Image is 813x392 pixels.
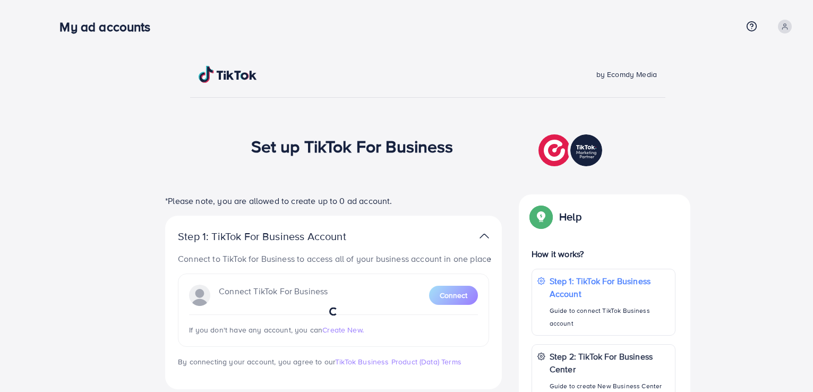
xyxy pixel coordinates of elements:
p: Help [559,210,581,223]
p: Step 1: TikTok For Business Account [550,275,670,300]
p: Step 1: TikTok For Business Account [178,230,380,243]
span: by Ecomdy Media [596,69,657,80]
img: TikTok [199,66,257,83]
img: TikTok partner [480,228,489,244]
p: Step 2: TikTok For Business Center [550,350,670,376]
p: How it works? [532,248,675,260]
p: Guide to connect TikTok Business account [550,304,670,330]
h1: Set up TikTok For Business [251,136,453,156]
h3: My ad accounts [59,19,159,35]
img: Popup guide [532,207,551,226]
p: *Please note, you are allowed to create up to 0 ad account. [165,194,502,207]
img: TikTok partner [538,132,605,169]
